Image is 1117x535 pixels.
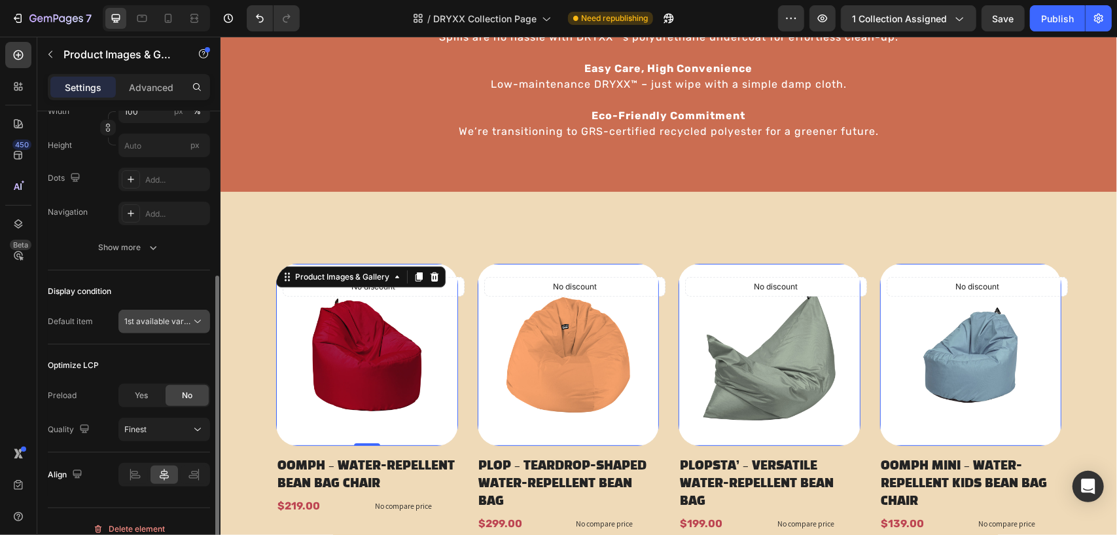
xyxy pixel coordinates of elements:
[557,483,635,491] p: No compare price
[182,390,192,401] span: No
[129,81,173,94] p: Advanced
[145,208,207,220] div: Add...
[458,478,546,496] div: $199.00
[48,466,85,484] div: Align
[118,100,210,123] input: px%
[10,240,31,250] div: Beta
[1041,12,1074,26] div: Publish
[118,310,210,333] button: 1st available variant
[56,420,238,458] a: oomph – water-repellent bean bag chair
[257,227,439,409] a: plop – teardrop-shaped water-repellent bean bag
[372,73,525,85] strong: Eco-Friendly Commitment
[1030,5,1085,31] button: Publish
[660,227,842,409] a: oomph mini – water-repellent kids bean bag chair
[190,140,200,150] span: px
[56,460,144,479] div: $219.00
[189,103,205,119] button: px
[332,244,376,256] p: No discount
[5,5,98,31] button: 7
[48,316,93,327] div: Default item
[171,103,186,119] button: %
[72,234,171,246] div: Product Images & Gallery
[48,105,69,117] label: Width
[660,420,842,475] a: oomph mini – water-repellent kids bean bag chair
[99,241,160,254] div: Show more
[427,12,431,26] span: /
[433,12,537,26] span: DRYXX Collection Page
[154,466,232,473] p: No compare price
[355,483,433,491] p: No compare price
[193,105,201,117] div: %
[118,134,210,157] input: px
[145,174,207,186] div: Add...
[48,286,111,297] div: Display condition
[533,244,577,256] p: No discount
[458,227,640,409] a: plopsta’ – versatile water-repellent bean bag
[86,10,92,26] p: 7
[758,483,836,491] p: No compare price
[12,139,31,150] div: 450
[135,390,148,401] span: Yes
[174,105,183,117] div: px
[56,227,238,409] a: oomph – water-repellent bean bag chair
[48,236,210,259] button: Show more
[238,73,658,101] p: We’re transitioning to GRS-certified recycled polyester for a greener future.
[257,478,346,496] div: $299.00
[48,206,88,218] div: Navigation
[247,5,300,31] div: Undo/Redo
[1073,471,1104,502] div: Open Intercom Messenger
[993,13,1014,24] span: Save
[48,421,92,439] div: Quality
[660,478,748,496] div: $139.00
[124,316,198,326] span: 1st available variant
[65,81,101,94] p: Settings
[581,12,648,24] span: Need republishing
[48,170,83,187] div: Dots
[48,390,77,401] div: Preload
[118,418,210,441] button: Finest
[458,420,640,475] a: plopsta’ – versatile water-repellent bean bag
[982,5,1025,31] button: Save
[852,12,947,26] span: 1 collection assigned
[221,37,1117,535] iframe: Design area
[63,46,175,62] p: Product Images & Gallery
[48,139,72,151] label: Height
[124,424,147,434] span: Finest
[841,5,976,31] button: 1 collection assigned
[257,420,439,475] a: plop – teardrop-shaped water-repellent bean bag
[735,244,779,256] p: No discount
[48,360,99,371] div: Optimize LCP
